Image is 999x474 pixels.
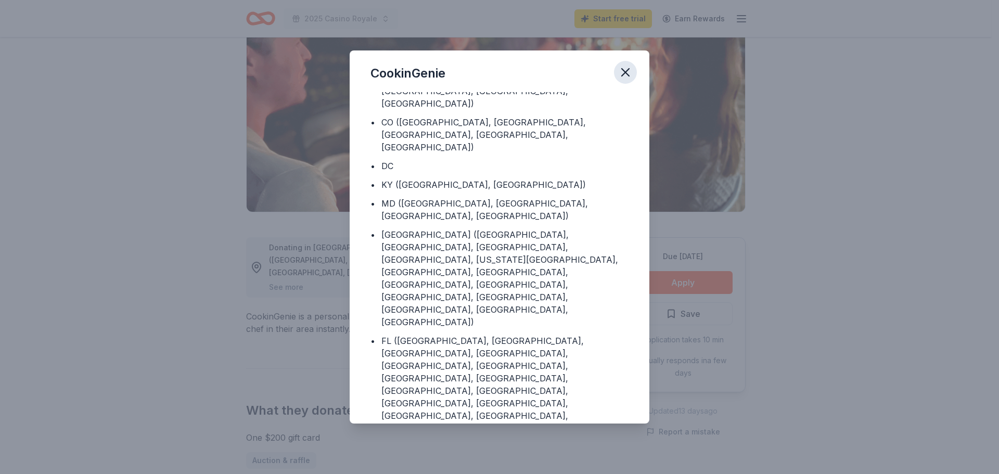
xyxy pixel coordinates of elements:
[381,335,629,434] div: FL ([GEOGRAPHIC_DATA], [GEOGRAPHIC_DATA], [GEOGRAPHIC_DATA], [GEOGRAPHIC_DATA], [GEOGRAPHIC_DATA]...
[381,160,393,172] div: DC
[370,197,375,210] div: •
[381,228,629,328] div: [GEOGRAPHIC_DATA] ([GEOGRAPHIC_DATA], [GEOGRAPHIC_DATA], [GEOGRAPHIC_DATA], [GEOGRAPHIC_DATA], [U...
[370,160,375,172] div: •
[370,116,375,129] div: •
[381,116,629,153] div: CO ([GEOGRAPHIC_DATA], [GEOGRAPHIC_DATA], [GEOGRAPHIC_DATA], [GEOGRAPHIC_DATA], [GEOGRAPHIC_DATA])
[370,178,375,191] div: •
[370,65,445,82] div: CookinGenie
[381,197,629,222] div: MD ([GEOGRAPHIC_DATA], [GEOGRAPHIC_DATA], [GEOGRAPHIC_DATA], [GEOGRAPHIC_DATA])
[370,335,375,347] div: •
[370,228,375,241] div: •
[381,178,586,191] div: KY ([GEOGRAPHIC_DATA], [GEOGRAPHIC_DATA])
